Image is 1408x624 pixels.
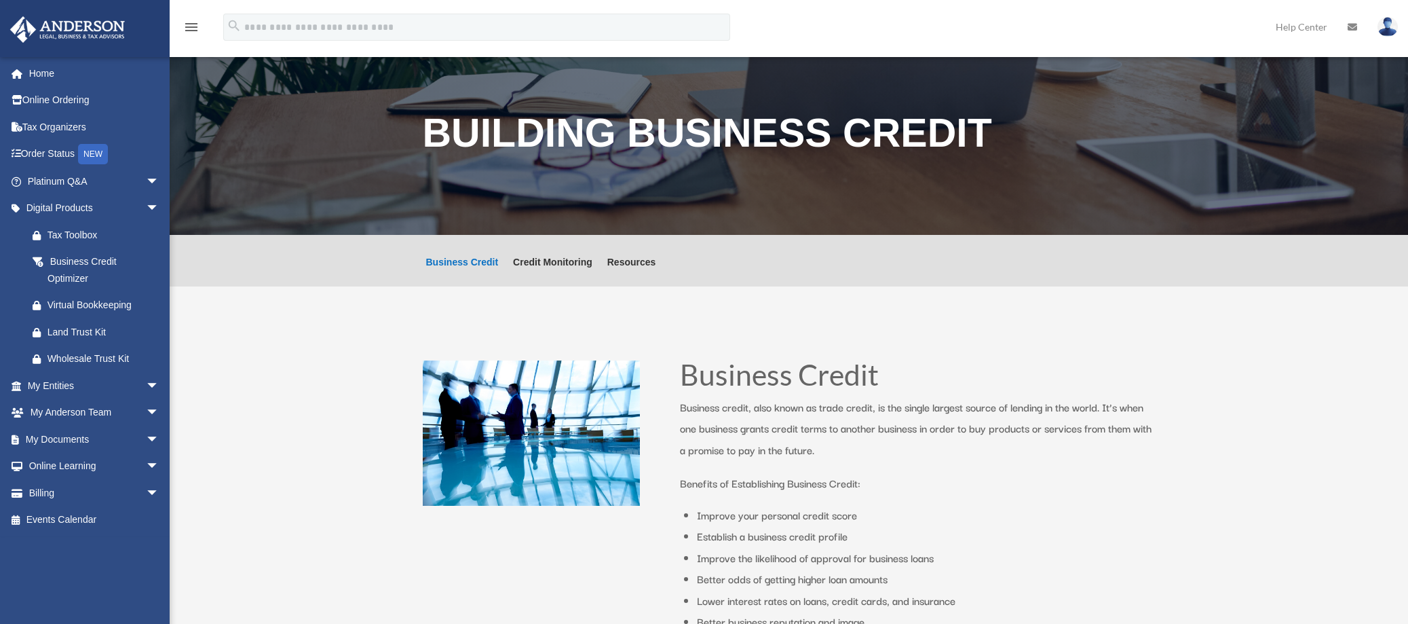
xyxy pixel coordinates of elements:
div: Tax Toolbox [47,227,163,244]
a: Land Trust Kit [19,318,180,346]
p: Business credit, also known as trade credit, is the single largest source of lending in the world... [680,397,1155,473]
a: Credit Monitoring [513,257,592,287]
i: search [227,18,242,33]
span: arrow_drop_down [146,479,173,507]
a: Online Learningarrow_drop_down [9,453,180,480]
span: arrow_drop_down [146,168,173,196]
img: Anderson Advisors Platinum Portal [6,16,129,43]
div: Land Trust Kit [47,324,163,341]
a: Tax Organizers [9,113,180,141]
a: My Anderson Teamarrow_drop_down [9,399,180,426]
a: Wholesale Trust Kit [19,346,180,373]
a: Order StatusNEW [9,141,180,168]
li: Establish a business credit profile [697,526,1155,547]
h1: Building Business Credit [423,113,1156,160]
a: Business Credit Optimizer [19,249,173,292]
p: Benefits of Establishing Business Credit: [680,473,1155,494]
img: business people talking in office [423,361,640,506]
a: My Documentsarrow_drop_down [9,426,180,453]
div: Wholesale Trust Kit [47,350,163,367]
img: User Pic [1377,17,1398,37]
a: My Entitiesarrow_drop_down [9,372,180,399]
li: Improve the likelihood of approval for business loans [697,547,1155,569]
a: menu [183,24,199,35]
div: Virtual Bookkeeping [47,297,163,314]
a: Virtual Bookkeeping [19,292,180,319]
a: Tax Toolbox [19,221,180,249]
a: Business Credit [426,257,499,287]
li: Better odds of getting higher loan amounts [697,568,1155,590]
a: Digital Productsarrow_drop_down [9,195,180,222]
span: arrow_drop_down [146,453,173,481]
a: Billingarrow_drop_down [9,479,180,507]
a: Platinum Q&Aarrow_drop_down [9,168,180,195]
a: Home [9,60,180,87]
span: arrow_drop_down [146,372,173,400]
li: Lower interest rates on loans, credit cards, and insurance [697,590,1155,612]
h1: Business Credit [680,361,1155,397]
a: Events Calendar [9,507,180,534]
a: Resources [607,257,656,287]
i: menu [183,19,199,35]
div: Business Credit Optimizer [47,253,156,287]
li: Improve your personal credit score [697,504,1155,526]
span: arrow_drop_down [146,426,173,454]
a: Online Ordering [9,87,180,114]
span: arrow_drop_down [146,399,173,427]
div: NEW [78,144,108,164]
span: arrow_drop_down [146,195,173,223]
